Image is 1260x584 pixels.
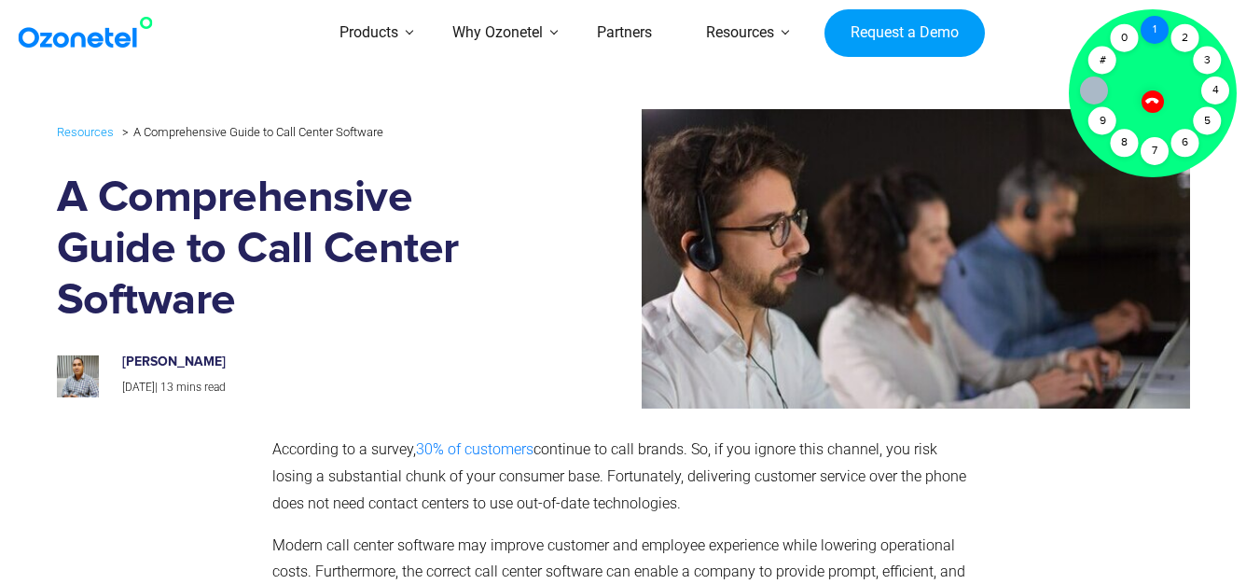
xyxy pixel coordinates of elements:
div: 8 [1111,130,1139,158]
img: prashanth-kancherla_avatar-200x200.jpeg [57,355,99,397]
div: 4 [1201,76,1229,104]
p: | [122,378,516,398]
div: 1 [1141,16,1169,44]
div: 5 [1194,107,1222,135]
h6: [PERSON_NAME] [122,355,516,370]
div: 2 [1171,24,1199,52]
div: 6 [1171,130,1199,158]
div: # [1088,47,1116,75]
a: 30% of customers [416,440,533,458]
li: A Comprehensive Guide to Call Center Software [118,120,383,144]
span: 13 [160,381,173,394]
div: 0 [1111,24,1139,52]
div: 9 [1088,107,1116,135]
span: continue to call brands. So, if you ignore this channel, you risk losing a substantial chunk of y... [272,440,966,512]
span: According to a survey, [272,440,416,458]
a: Resources [57,121,114,143]
div: 7 [1141,137,1169,165]
a: Request a Demo [824,9,984,58]
h1: A Comprehensive Guide to Call Center Software [57,173,535,327]
div: 3 [1194,47,1222,75]
span: [DATE] [122,381,155,394]
span: mins read [176,381,226,394]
